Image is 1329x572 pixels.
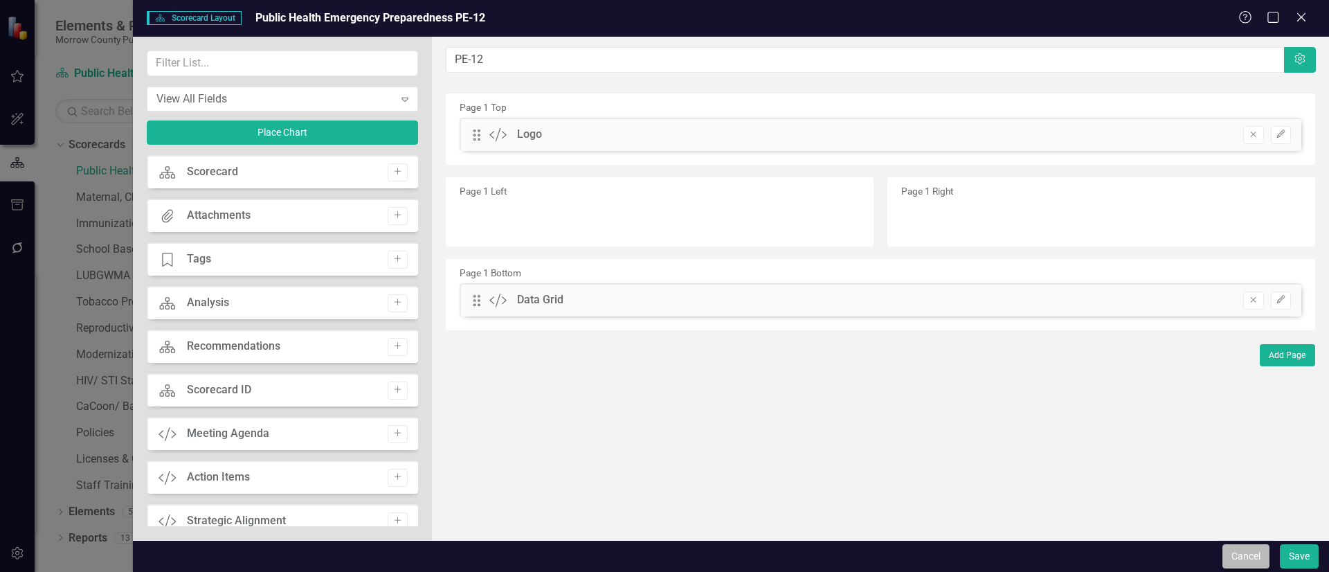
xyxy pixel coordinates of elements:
div: Attachments [187,208,251,224]
button: Cancel [1222,544,1269,569]
button: Add Page [1260,344,1315,366]
small: Page 1 Left [460,186,507,197]
div: Action Items [187,470,250,485]
div: Tags [187,251,211,267]
div: Scorecard ID [187,382,251,398]
div: View All Fields [156,91,394,107]
input: Layout Name [446,47,1285,73]
div: Recommendations [187,339,280,355]
input: Filter List... [147,51,418,76]
button: Place Chart [147,120,418,145]
div: Analysis [187,295,229,311]
div: Strategic Alignment [187,513,286,529]
div: Logo [517,127,542,143]
div: Data Grid [517,292,563,308]
div: Scorecard [187,164,238,180]
span: Scorecard Layout [147,11,242,25]
span: Public Health Emergency Preparedness PE-12 [255,11,485,24]
small: Page 1 Right [901,186,953,197]
small: Page 1 Top [460,102,507,113]
button: Save [1280,544,1319,569]
small: Page 1 Bottom [460,267,521,278]
div: Meeting Agenda [187,426,269,442]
